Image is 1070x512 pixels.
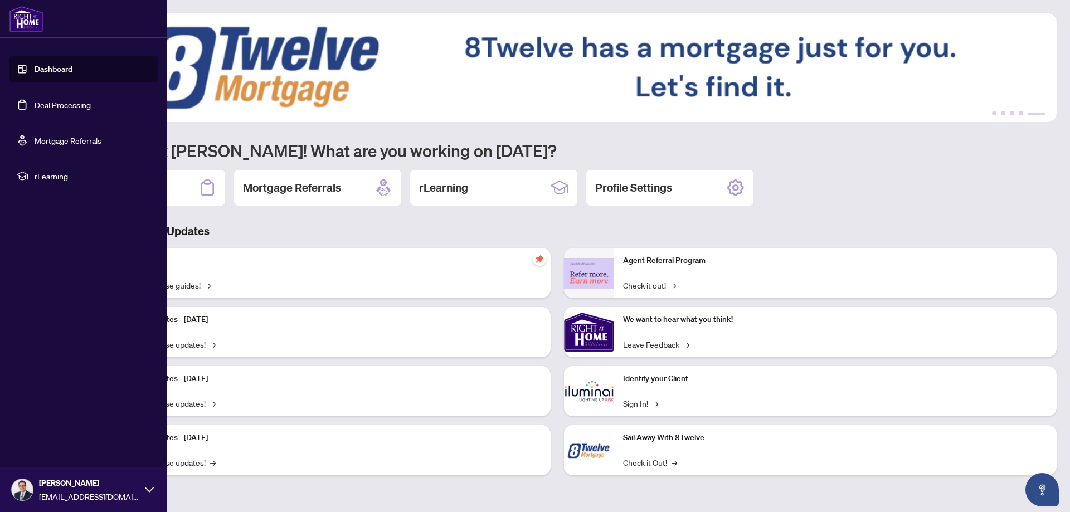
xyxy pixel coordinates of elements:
[210,397,216,409] span: →
[58,13,1057,122] img: Slide 4
[9,6,43,32] img: logo
[117,373,542,385] p: Platform Updates - [DATE]
[58,223,1057,239] h3: Brokerage & Industry Updates
[35,170,150,182] span: rLearning
[419,180,468,196] h2: rLearning
[564,366,614,416] img: Identify your Client
[992,111,996,115] button: 1
[653,397,658,409] span: →
[205,279,211,291] span: →
[39,490,139,503] span: [EMAIL_ADDRESS][DOMAIN_NAME]
[1010,111,1014,115] button: 3
[35,100,91,110] a: Deal Processing
[670,279,676,291] span: →
[564,425,614,475] img: Sail Away With 8Twelve
[623,397,658,409] a: Sign In!→
[623,432,1048,444] p: Sail Away With 8Twelve
[623,338,689,350] a: Leave Feedback→
[117,432,542,444] p: Platform Updates - [DATE]
[117,255,542,267] p: Self-Help
[58,140,1057,161] h1: Welcome back [PERSON_NAME]! What are you working on [DATE]?
[35,64,72,74] a: Dashboard
[623,456,677,469] a: Check it Out!→
[564,258,614,289] img: Agent Referral Program
[210,338,216,350] span: →
[39,477,139,489] span: [PERSON_NAME]
[684,338,689,350] span: →
[243,180,341,196] h2: Mortgage Referrals
[623,279,676,291] a: Check it out!→
[623,255,1048,267] p: Agent Referral Program
[672,456,677,469] span: →
[1001,111,1005,115] button: 2
[595,180,672,196] h2: Profile Settings
[623,373,1048,385] p: Identify your Client
[1019,111,1023,115] button: 4
[1025,473,1059,506] button: Open asap
[210,456,216,469] span: →
[533,252,546,266] span: pushpin
[1028,111,1045,115] button: 5
[12,479,33,500] img: Profile Icon
[117,314,542,326] p: Platform Updates - [DATE]
[623,314,1048,326] p: We want to hear what you think!
[564,307,614,357] img: We want to hear what you think!
[35,135,101,145] a: Mortgage Referrals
